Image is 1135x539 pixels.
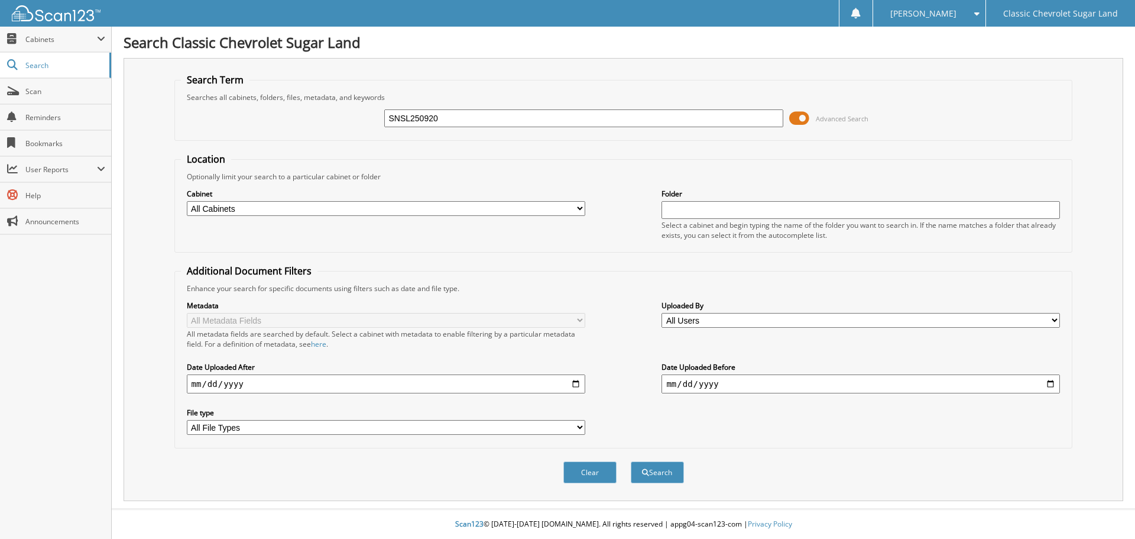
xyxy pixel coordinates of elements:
[25,191,105,201] span: Help
[181,153,231,166] legend: Location
[112,510,1135,539] div: © [DATE]-[DATE] [DOMAIN_NAME]. All rights reserved | appg04-scan123-com |
[748,519,792,529] a: Privacy Policy
[661,362,1060,372] label: Date Uploaded Before
[25,86,105,96] span: Scan
[311,339,326,349] a: here
[25,138,105,149] span: Bookmarks
[181,264,317,277] legend: Additional Document Filters
[25,60,103,70] span: Search
[661,375,1060,393] input: end
[181,172,1066,182] div: Optionally limit your search to a particular cabinet or folder
[187,362,585,372] label: Date Uploaded After
[661,220,1060,240] div: Select a cabinet and begin typing the name of the folder you want to search in. If the name match...
[631,461,684,483] button: Search
[181,92,1066,102] div: Searches all cabinets, folders, files, metadata, and keywords
[187,301,585,311] label: Metadata
[187,375,585,393] input: start
[890,10,956,17] span: [PERSON_NAME]
[816,114,868,123] span: Advanced Search
[181,73,249,86] legend: Search Term
[12,5,100,21] img: scan123-logo-white.svg
[661,189,1060,199] label: Folder
[181,283,1066,293] div: Enhance your search for specific documents using filters such as date and file type.
[25,164,97,175] span: User Reports
[124,33,1123,52] h1: Search Classic Chevrolet Sugar Land
[1076,482,1135,539] iframe: Chat Widget
[25,112,105,122] span: Reminders
[25,34,97,44] span: Cabinets
[661,301,1060,311] label: Uploaded By
[25,217,105,227] span: Announcements
[563,461,617,483] button: Clear
[1003,10,1118,17] span: Classic Chevrolet Sugar Land
[187,408,585,418] label: File type
[455,519,484,529] span: Scan123
[187,329,585,349] div: All metadata fields are searched by default. Select a cabinet with metadata to enable filtering b...
[187,189,585,199] label: Cabinet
